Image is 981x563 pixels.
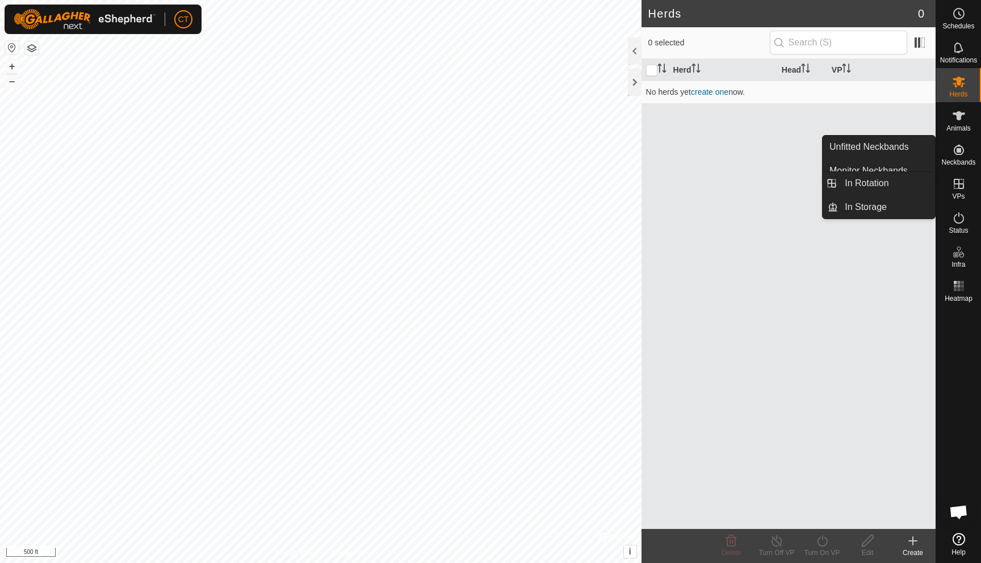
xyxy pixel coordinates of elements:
[648,37,770,49] span: 0 selected
[801,65,810,74] p-sorticon: Activate to sort
[941,159,975,166] span: Neckbands
[648,7,918,20] h2: Herds
[754,548,799,558] div: Turn Off VP
[5,41,19,54] button: Reset Map
[642,81,936,103] td: No herds yet now.
[722,549,741,557] span: Delete
[945,295,972,302] span: Heatmap
[952,193,965,200] span: VPs
[845,177,888,190] span: In Rotation
[5,60,19,73] button: +
[838,196,935,219] a: In Storage
[951,549,966,556] span: Help
[178,14,189,26] span: CT
[25,41,39,55] button: Map Layers
[940,57,977,64] span: Notifications
[942,23,974,30] span: Schedules
[827,59,936,81] th: VP
[14,9,156,30] img: Gallagher Logo
[949,91,967,98] span: Herds
[691,87,728,96] a: create one
[669,59,777,81] th: Herd
[823,172,935,195] li: In Rotation
[936,528,981,560] a: Help
[890,548,936,558] div: Create
[657,65,666,74] p-sorticon: Activate to sort
[823,196,935,219] li: In Storage
[624,545,636,558] button: i
[918,5,924,22] span: 0
[942,495,976,529] a: Open chat
[838,172,935,195] a: In Rotation
[823,159,935,182] a: Monitor Neckbands
[829,140,909,154] span: Unfitted Neckbands
[628,547,631,556] span: i
[770,31,907,54] input: Search (S)
[946,125,971,132] span: Animals
[823,136,935,158] a: Unfitted Neckbands
[276,548,318,558] a: Privacy Policy
[949,227,968,234] span: Status
[951,261,965,268] span: Infra
[842,65,851,74] p-sorticon: Activate to sort
[799,548,845,558] div: Turn On VP
[5,74,19,88] button: –
[691,65,701,74] p-sorticon: Activate to sort
[332,548,365,558] a: Contact Us
[777,59,827,81] th: Head
[845,200,887,214] span: In Storage
[845,548,890,558] div: Edit
[829,164,908,178] span: Monitor Neckbands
